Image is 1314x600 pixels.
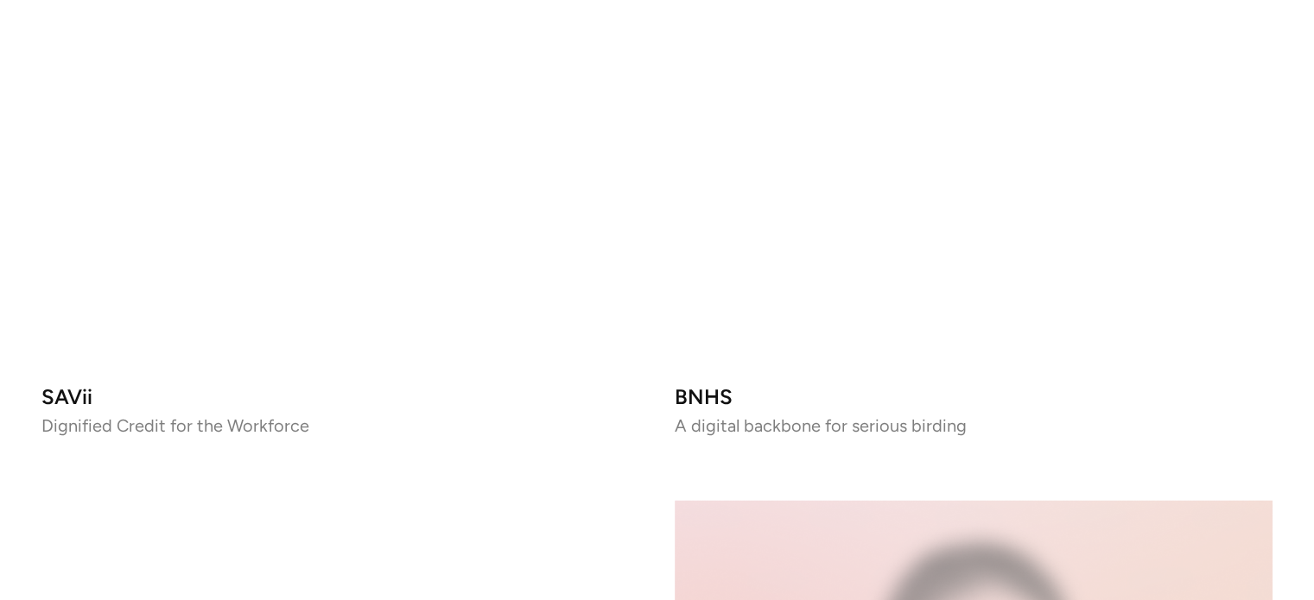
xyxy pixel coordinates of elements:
p: A digital backbone for serious birding [675,418,1273,430]
h3: SAVii [41,389,640,404]
h3: BNHS [675,389,1273,404]
p: Dignified Credit for the Workforce [41,418,640,430]
div: FINTECH [83,534,135,543]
